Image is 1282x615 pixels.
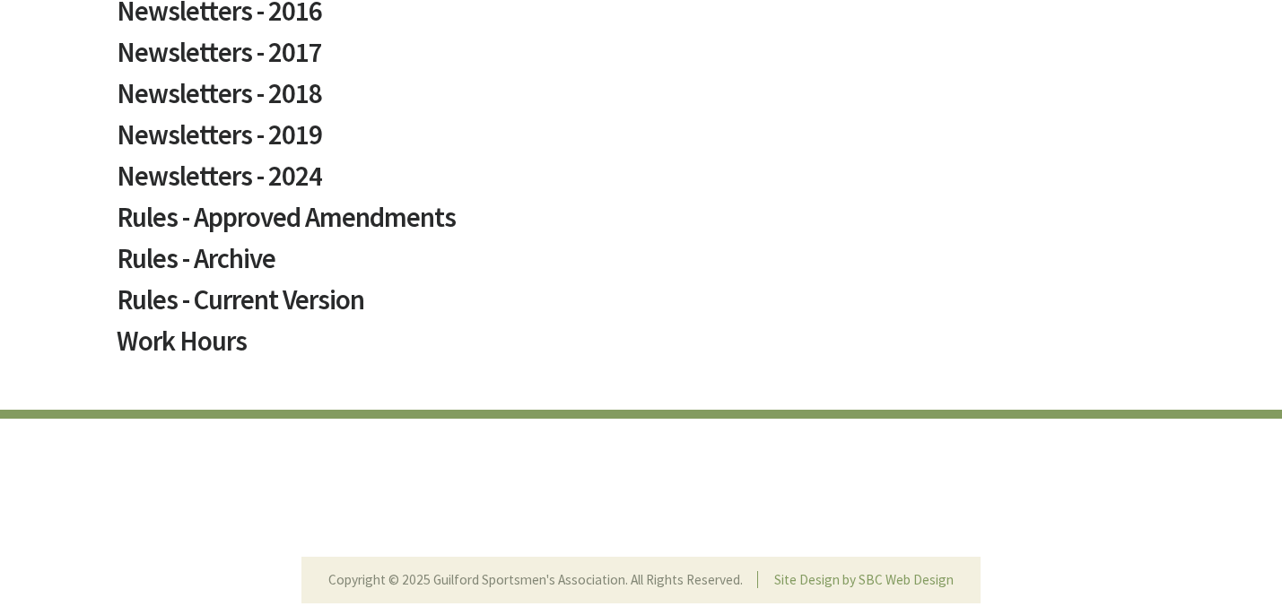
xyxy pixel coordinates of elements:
a: Rules - Archive [117,245,1166,286]
a: Rules - Approved Amendments [117,204,1166,245]
li: Copyright © 2025 Guilford Sportsmen's Association. All Rights Reserved. [328,571,757,588]
a: Newsletters - 2024 [117,162,1166,204]
a: Newsletters - 2019 [117,121,1166,162]
a: Site Design by SBC Web Design [774,571,954,588]
a: Newsletters - 2018 [117,80,1166,121]
a: Work Hours [117,327,1166,368]
a: Rules - Current Version [117,286,1166,327]
a: Newsletters - 2017 [117,39,1166,80]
